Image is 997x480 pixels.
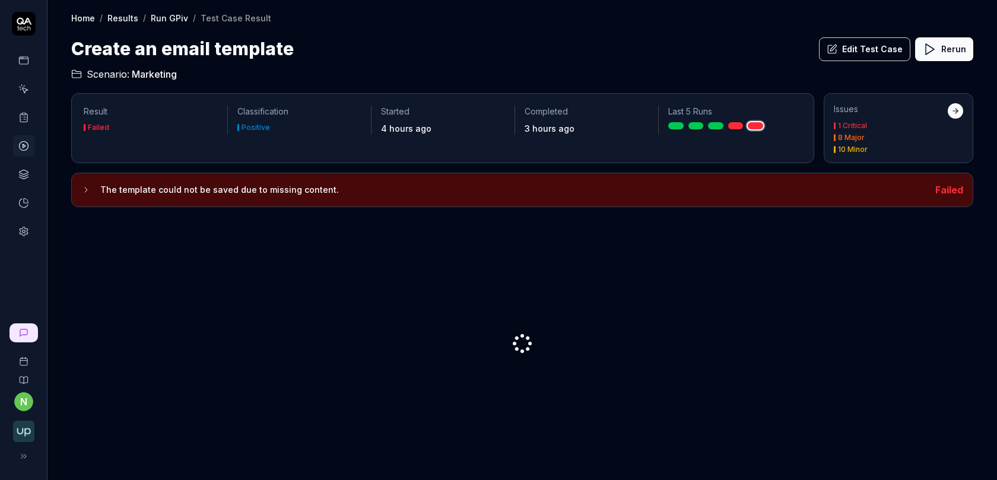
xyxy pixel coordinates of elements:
div: / [193,12,196,24]
a: Book a call with us [5,347,42,366]
h3: The template could not be saved due to missing content. [100,183,926,197]
a: Scenario:Marketing [71,67,177,81]
div: Positive [242,124,270,131]
div: / [143,12,146,24]
a: Documentation [5,366,42,385]
time: 4 hours ago [381,123,431,133]
p: Completed [525,106,649,117]
p: Started [381,106,505,117]
div: / [100,12,103,24]
div: Failed [88,124,109,131]
p: Last 5 Runs [668,106,792,117]
div: Test Case Result [201,12,271,24]
div: Issues [834,103,948,115]
button: The template could not be saved due to missing content. [81,183,926,197]
span: Failed [935,184,963,196]
h1: Create an email template [71,36,294,62]
div: 10 Minor [838,146,868,153]
span: Scenario: [84,67,129,81]
div: 8 Major [838,134,865,141]
span: Marketing [132,67,177,81]
button: n [14,392,33,411]
div: 1 Critical [838,122,867,129]
a: Home [71,12,95,24]
button: Rerun [915,37,973,61]
time: 3 hours ago [525,123,574,133]
a: Run GPiv [151,12,188,24]
img: Upsales Logo [13,421,34,442]
p: Result [84,106,218,117]
a: New conversation [9,323,38,342]
a: Results [107,12,138,24]
button: Upsales Logo [5,411,42,444]
p: Classification [237,106,361,117]
button: Edit Test Case [819,37,910,61]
